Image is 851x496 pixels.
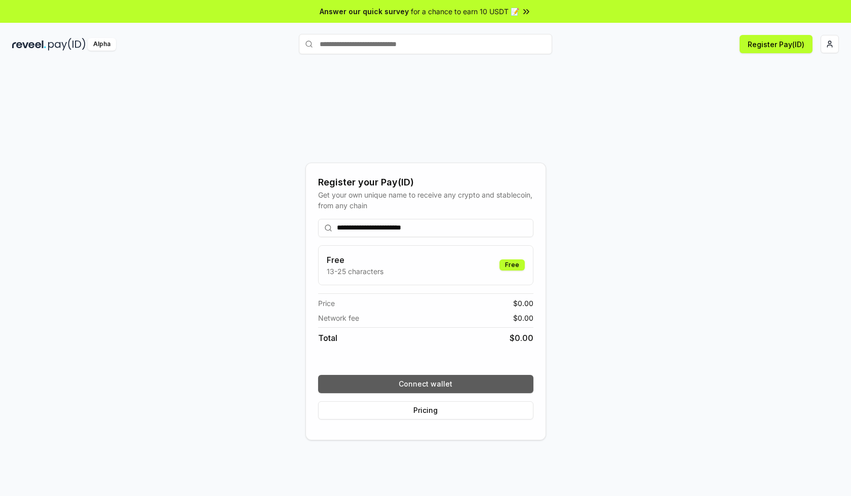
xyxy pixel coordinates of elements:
button: Pricing [318,401,533,419]
button: Register Pay(ID) [740,35,813,53]
span: for a chance to earn 10 USDT 📝 [411,6,519,17]
div: Free [499,259,525,271]
span: $ 0.00 [513,298,533,309]
span: Price [318,298,335,309]
button: Connect wallet [318,375,533,393]
div: Get your own unique name to receive any crypto and stablecoin, from any chain [318,189,533,211]
span: $ 0.00 [510,332,533,344]
p: 13-25 characters [327,266,383,277]
span: Network fee [318,313,359,323]
span: Answer our quick survey [320,6,409,17]
div: Alpha [88,38,116,51]
span: Total [318,332,337,344]
img: pay_id [48,38,86,51]
div: Register your Pay(ID) [318,175,533,189]
h3: Free [327,254,383,266]
span: $ 0.00 [513,313,533,323]
img: reveel_dark [12,38,46,51]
